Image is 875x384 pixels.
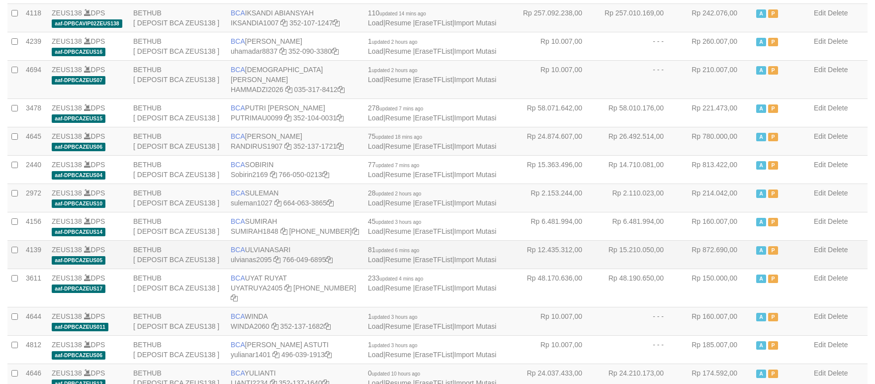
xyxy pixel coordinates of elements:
td: - - - [597,307,679,335]
span: BCA [231,132,245,140]
a: Copy Sobirin2169 to clipboard [270,171,277,179]
span: Active [756,218,766,226]
a: Copy 6640633865 to clipboard [327,199,334,207]
span: Paused [768,190,778,198]
a: Copy ulvianas2095 to clipboard [273,256,280,264]
a: EraseTFList [415,142,452,150]
td: Rp 214.042,00 [679,184,752,212]
span: | | | [368,189,496,207]
td: [PERSON_NAME] 352-090-3380 [227,32,364,60]
a: suleman1027 [231,199,272,207]
td: BETHUB [ DEPOSIT BCA ZEUS138 ] [129,212,227,240]
td: - - - [597,32,679,60]
td: Rp 10.007,00 [516,32,597,60]
span: BCA [231,189,245,197]
a: Load [368,142,383,150]
span: Active [756,66,766,75]
td: DPS [48,98,129,127]
span: Paused [768,161,778,170]
span: updated 3 hours ago [372,343,418,348]
a: Copy 8692458906 to clipboard [352,227,359,235]
a: EraseTFList [415,47,452,55]
a: yulianar1401 [231,351,270,359]
td: 4139 [22,240,48,269]
td: [PERSON_NAME] 352-137-1721 [227,127,364,155]
span: Paused [768,246,778,255]
span: aaf-DPBCAZEUS05 [52,256,105,265]
a: Copy 7660500213 to clipboard [322,171,329,179]
a: ZEUS138 [52,132,82,140]
a: EraseTFList [415,19,452,27]
a: Edit [814,246,826,254]
a: EraseTFList [415,114,452,122]
td: BETHUB [ DEPOSIT BCA ZEUS138 ] [129,240,227,269]
span: 28 [368,189,421,197]
a: EraseTFList [415,322,452,330]
a: Resume [385,256,411,264]
td: [PERSON_NAME] ASTUTI 496-039-1913 [227,335,364,364]
a: Delete [828,189,848,197]
a: HAMMADZI2026 [231,86,283,94]
td: 4644 [22,307,48,335]
td: Rp 10.007,00 [516,307,597,335]
td: DPS [48,307,129,335]
a: Delete [828,274,848,282]
span: updated 4 mins ago [379,276,423,282]
a: Resume [385,114,411,122]
td: DPS [48,184,129,212]
span: Active [756,38,766,46]
a: Copy 7660496895 to clipboard [326,256,333,264]
td: BETHUB [ DEPOSIT BCA ZEUS138 ] [129,3,227,32]
a: Resume [385,199,411,207]
span: 1 [368,37,418,45]
a: Edit [814,369,826,377]
a: Copy SUMIRAH1848 to clipboard [280,227,287,235]
td: 4645 [22,127,48,155]
a: Import Mutasi [454,142,497,150]
a: Copy 3521071247 to clipboard [333,19,340,27]
a: Copy RANDIRUS1907 to clipboard [284,142,291,150]
span: | | | [368,37,496,55]
a: ZEUS138 [52,189,82,197]
td: 4239 [22,32,48,60]
a: Import Mutasi [454,114,497,122]
a: Copy uhamadar8837 to clipboard [279,47,286,55]
span: aaf-DPBCAZEUS15 [52,114,105,123]
td: Rp 12.435.312,00 [516,240,597,269]
span: BCA [231,341,245,349]
span: aaf-DPBCAZEUS04 [52,171,105,180]
a: Import Mutasi [454,284,497,292]
td: SULEMAN 664-063-3865 [227,184,364,212]
span: aaf-DPBCAZEUS06 [52,143,105,151]
span: | | | [368,161,496,179]
span: 45 [368,217,421,225]
a: RANDIRUS1907 [231,142,282,150]
td: UYAT RUYAT [PHONE_NUMBER] [227,269,364,307]
a: Edit [814,9,826,17]
td: DPS [48,60,129,98]
span: BCA [231,217,245,225]
a: Import Mutasi [454,351,497,359]
span: Paused [768,218,778,226]
span: 1 [368,312,418,320]
span: Paused [768,313,778,321]
span: Active [756,275,766,283]
span: | | | [368,9,496,27]
a: Delete [828,341,848,349]
a: Delete [828,217,848,225]
a: ulvianas2095 [231,256,272,264]
a: Edit [814,104,826,112]
a: Sobirin2169 [231,171,268,179]
span: Paused [768,341,778,350]
a: Edit [814,341,826,349]
a: Import Mutasi [454,47,497,55]
a: Copy suleman1027 to clipboard [274,199,281,207]
a: Copy 4960391913 to clipboard [325,351,332,359]
a: Resume [385,76,411,84]
a: Import Mutasi [454,199,497,207]
span: BCA [231,161,245,169]
a: Copy 0353178412 to clipboard [338,86,345,94]
span: aaf-DPBCAZEUS17 [52,285,105,293]
span: | | | [368,274,496,292]
td: Rp 14.710.081,00 [597,155,679,184]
